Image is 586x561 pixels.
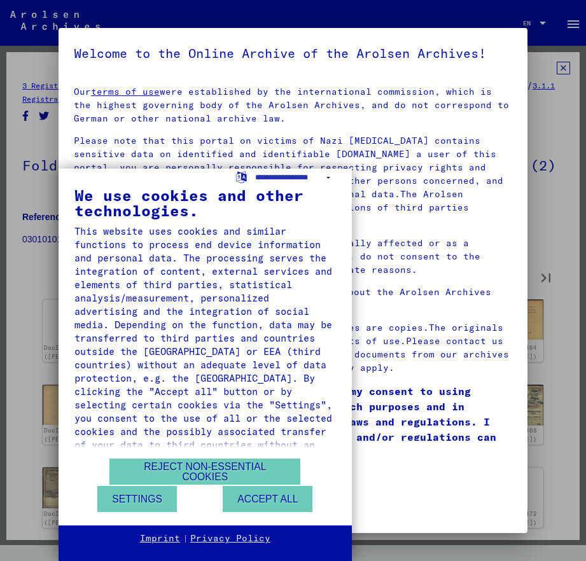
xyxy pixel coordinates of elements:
button: Reject non-essential cookies [109,459,300,485]
button: Settings [97,486,177,512]
div: This website uses cookies and similar functions to process end device information and personal da... [74,225,336,465]
button: Accept all [223,486,312,512]
a: Imprint [140,532,180,545]
a: Privacy Policy [190,532,270,545]
div: We use cookies and other technologies. [74,188,336,218]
